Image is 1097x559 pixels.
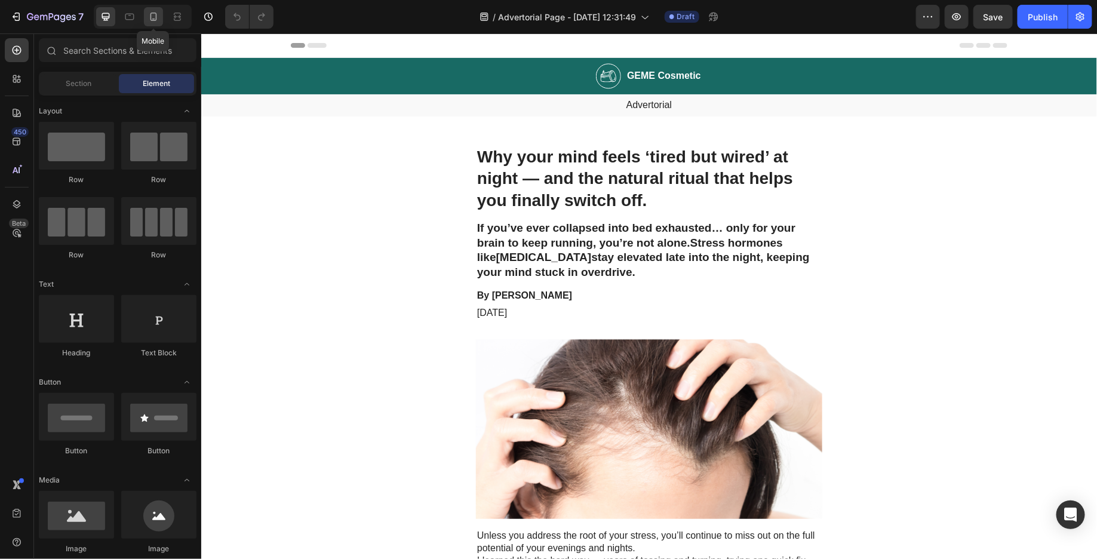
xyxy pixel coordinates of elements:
[39,446,114,456] div: Button
[276,496,620,521] p: Unless you address the root of your stress, you’ll continue to miss out on the full potential of ...
[177,275,196,294] span: Toggle open
[5,5,89,29] button: 7
[177,373,196,392] span: Toggle open
[276,521,620,546] p: I learned this the hard way — years of tossing and turning, trying one quick fix after another, o...
[425,35,501,50] h2: GEME Cosmetic
[39,543,114,554] div: Image
[39,279,54,290] span: Text
[225,5,274,29] div: Undo/Redo
[1018,5,1068,29] button: Publish
[677,11,695,22] span: Draft
[973,5,1013,29] button: Save
[276,274,620,286] p: [DATE]
[1056,500,1085,529] div: Open Intercom Messenger
[39,174,114,185] div: Row
[143,78,170,89] span: Element
[39,475,60,486] span: Media
[78,10,84,24] p: 7
[275,306,621,486] img: gempages_586134343936639835-b477087a-734a-47d7-a2e7-bcce5257029c.png
[121,348,196,358] div: Text Block
[39,106,62,116] span: Layout
[1028,11,1058,23] div: Publish
[295,217,391,230] strong: [MEDICAL_DATA]
[66,78,92,89] span: Section
[276,114,592,176] strong: Why your mind feels ‘tired but wired’ at night — and the natural ritual that helps you finally sw...
[177,102,196,121] span: Toggle open
[39,348,114,358] div: Heading
[121,446,196,456] div: Button
[275,186,621,248] h2: If you’ve ever collapsed into bed exhausted… only for your brain to keep running, you’re not alon...
[121,543,196,554] div: Image
[276,256,620,269] p: By [PERSON_NAME]
[121,250,196,260] div: Row
[39,250,114,260] div: Row
[984,12,1003,22] span: Save
[9,219,29,228] div: Beta
[493,11,496,23] span: /
[201,33,1097,559] iframe: Design area
[1,66,895,78] p: Advertorial
[11,127,29,137] div: 450
[498,11,636,23] span: Advertorial Page - [DATE] 12:31:49
[177,471,196,490] span: Toggle open
[121,174,196,185] div: Row
[39,377,61,388] span: Button
[39,38,196,62] input: Search Sections & Elements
